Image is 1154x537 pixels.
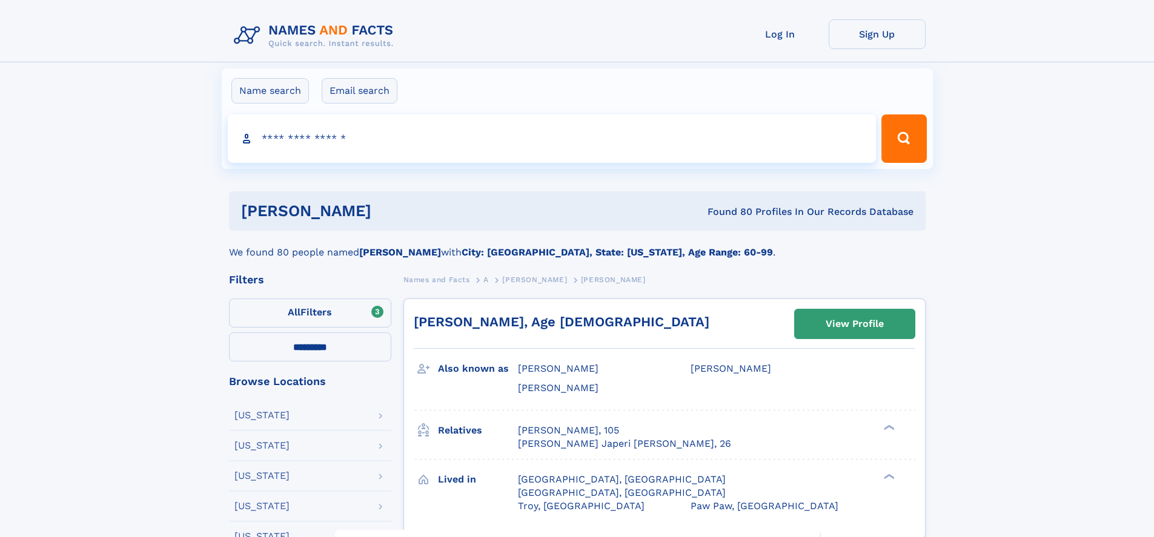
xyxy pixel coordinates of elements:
[234,471,290,481] div: [US_STATE]
[881,472,895,480] div: ❯
[414,314,709,329] a: [PERSON_NAME], Age [DEMOGRAPHIC_DATA]
[229,376,391,387] div: Browse Locations
[518,487,726,498] span: [GEOGRAPHIC_DATA], [GEOGRAPHIC_DATA]
[483,275,489,284] span: A
[502,275,567,284] span: [PERSON_NAME]
[826,310,884,338] div: View Profile
[881,423,895,431] div: ❯
[229,298,391,328] label: Filters
[229,274,391,285] div: Filters
[462,246,773,258] b: City: [GEOGRAPHIC_DATA], State: [US_STATE], Age Range: 60-99
[288,306,300,318] span: All
[438,358,518,379] h3: Also known as
[732,19,829,49] a: Log In
[518,473,726,485] span: [GEOGRAPHIC_DATA], [GEOGRAPHIC_DATA]
[322,78,397,104] label: Email search
[403,272,470,287] a: Names and Facts
[829,19,926,49] a: Sign Up
[881,114,926,163] button: Search Button
[483,272,489,287] a: A
[229,231,926,260] div: We found 80 people named with .
[229,19,403,52] img: Logo Names and Facts
[228,114,877,163] input: search input
[518,382,599,394] span: [PERSON_NAME]
[581,275,646,284] span: [PERSON_NAME]
[539,205,914,219] div: Found 80 Profiles In Our Records Database
[518,363,599,374] span: [PERSON_NAME]
[234,441,290,450] div: [US_STATE]
[691,500,838,512] span: Paw Paw, [GEOGRAPHIC_DATA]
[518,437,731,450] a: [PERSON_NAME] Japeri [PERSON_NAME], 26
[234,410,290,420] div: [US_STATE]
[438,469,518,490] h3: Lived in
[691,363,771,374] span: [PERSON_NAME]
[438,420,518,441] h3: Relatives
[795,309,915,338] a: View Profile
[518,500,645,512] span: Troy, [GEOGRAPHIC_DATA]
[518,424,619,437] a: [PERSON_NAME], 105
[234,501,290,511] div: [US_STATE]
[231,78,309,104] label: Name search
[502,272,567,287] a: [PERSON_NAME]
[241,203,540,219] h1: [PERSON_NAME]
[359,246,441,258] b: [PERSON_NAME]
